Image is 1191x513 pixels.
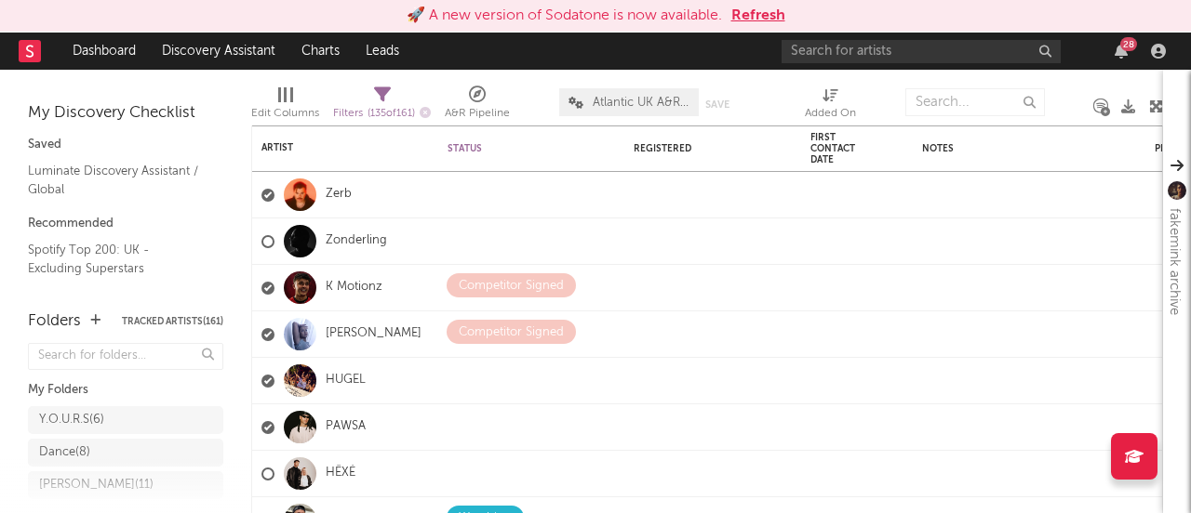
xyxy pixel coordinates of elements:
[39,409,104,431] div: Y.O.U.R.S ( 6 )
[445,79,510,133] div: A&R Pipeline
[28,240,205,278] a: Spotify Top 200: UK - Excluding Superstars
[28,406,223,434] a: Y.O.U.R.S(6)
[459,322,564,344] div: Competitor Signed
[326,466,355,481] a: HËXĖ
[634,143,745,154] div: Registered
[407,5,722,27] div: 🚀 A new version of Sodatone is now available.
[782,40,1061,63] input: Search for artists
[368,109,415,119] span: ( 135 of 161 )
[1120,37,1137,51] div: 28
[705,99,729,110] button: Save
[326,187,352,203] a: Zerb
[459,275,564,297] div: Competitor Signed
[39,474,154,496] div: [PERSON_NAME] ( 11 )
[333,79,431,133] div: Filters(135 of 161)
[448,143,569,154] div: Status
[60,33,149,70] a: Dashboard
[326,233,387,249] a: Zonderling
[333,102,431,125] div: Filters
[28,471,223,499] a: [PERSON_NAME](11)
[445,102,510,125] div: A&R Pipeline
[326,373,366,388] a: HUGEL
[810,132,876,165] div: First Contact Date
[326,326,422,342] a: [PERSON_NAME]
[326,280,382,296] a: K Motionz
[251,79,319,133] div: Edit Columns
[288,33,353,70] a: Charts
[326,419,366,435] a: PAWSA
[593,97,689,109] span: Atlantic UK A&R Pipeline
[28,379,223,401] div: My Folders
[1115,44,1128,59] button: 28
[251,102,319,125] div: Edit Columns
[731,5,785,27] button: Refresh
[905,88,1045,116] input: Search...
[28,213,223,235] div: Recommended
[805,102,856,125] div: Added On
[261,142,401,153] div: Artist
[28,134,223,156] div: Saved
[805,79,856,133] div: Added On
[28,102,223,125] div: My Discovery Checklist
[28,161,205,199] a: Luminate Discovery Assistant / Global
[1163,208,1185,315] div: fakemink archive
[122,317,223,326] button: Tracked Artists(161)
[39,441,90,464] div: Dance ( 8 )
[353,33,412,70] a: Leads
[149,33,288,70] a: Discovery Assistant
[922,143,1108,154] div: Notes
[28,310,81,333] div: Folders
[28,343,223,370] input: Search for folders...
[28,439,223,467] a: Dance(8)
